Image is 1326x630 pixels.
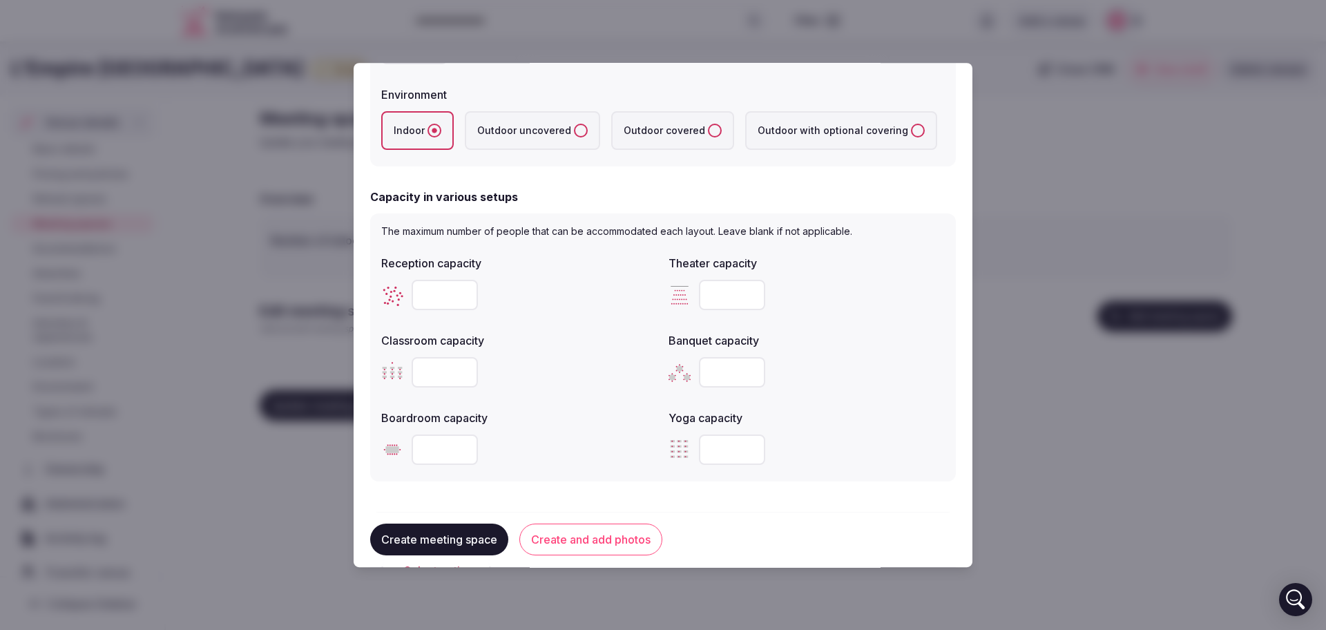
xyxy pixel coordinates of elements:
label: Outdoor uncovered [465,111,600,150]
button: Create and add photos [519,524,662,556]
button: Outdoor uncovered [574,124,588,137]
p: The maximum number of people that can be accommodated each layout. Leave blank if not applicable. [381,225,945,238]
label: Reception capacity [381,258,657,269]
label: Indoor [381,111,454,150]
label: Outdoor with optional covering [745,111,937,150]
label: Classroom capacity [381,335,657,346]
button: Create meeting space [370,524,508,556]
label: Outdoor covered [611,111,734,150]
label: Banquet capacity [669,335,945,346]
label: Yoga capacity [669,412,945,423]
button: Outdoor covered [708,124,722,137]
label: Theater capacity [669,258,945,269]
button: Outdoor with optional covering [911,124,925,137]
label: Environment [381,89,945,100]
button: Indoor [427,124,441,137]
label: Boardroom capacity [381,412,657,423]
h2: Capacity in various setups [370,189,518,205]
